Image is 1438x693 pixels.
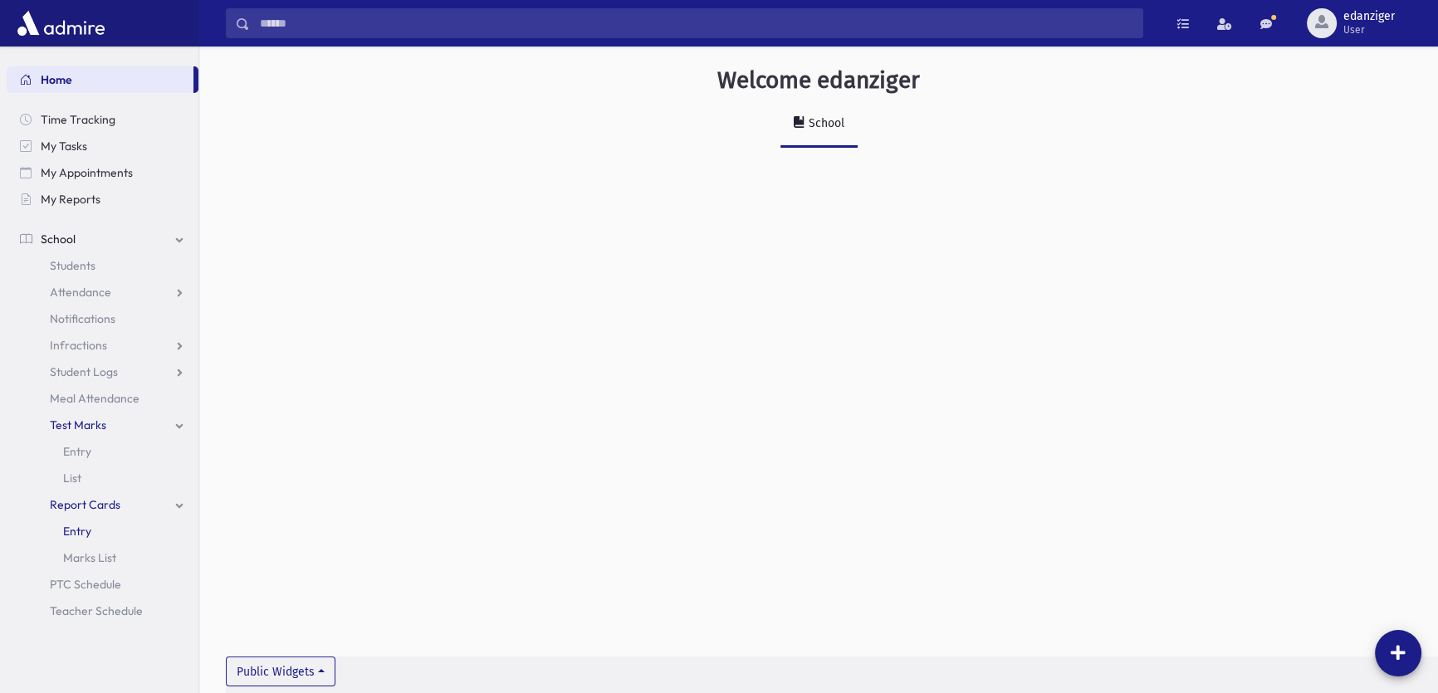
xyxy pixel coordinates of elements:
[50,285,111,300] span: Attendance
[50,417,106,432] span: Test Marks
[50,258,95,273] span: Students
[1343,10,1395,23] span: edanziger
[41,139,87,154] span: My Tasks
[7,544,198,571] a: Marks List
[50,577,121,592] span: PTC Schedule
[1343,23,1395,37] span: User
[41,232,76,246] span: School
[7,332,198,359] a: Infractions
[7,133,198,159] a: My Tasks
[7,252,198,279] a: Students
[50,603,143,618] span: Teacher Schedule
[7,66,193,93] a: Home
[50,338,107,353] span: Infractions
[63,550,116,565] span: Marks List
[50,311,115,326] span: Notifications
[63,471,81,486] span: List
[7,385,198,412] a: Meal Attendance
[41,72,72,87] span: Home
[13,7,109,40] img: AdmirePro
[7,359,198,385] a: Student Logs
[717,66,920,95] h3: Welcome edanziger
[7,465,198,491] a: List
[7,305,198,332] a: Notifications
[7,571,198,598] a: PTC Schedule
[7,438,198,465] a: Entry
[50,497,120,512] span: Report Cards
[780,101,858,148] a: School
[7,518,198,544] a: Entry
[50,364,118,379] span: Student Logs
[805,116,844,130] div: School
[41,165,133,180] span: My Appointments
[250,8,1142,38] input: Search
[7,412,198,438] a: Test Marks
[226,656,335,686] button: Public Widgets
[63,444,91,459] span: Entry
[7,279,198,305] a: Attendance
[63,524,91,539] span: Entry
[7,186,198,212] a: My Reports
[41,192,100,207] span: My Reports
[50,391,139,406] span: Meal Attendance
[7,491,198,518] a: Report Cards
[41,112,115,127] span: Time Tracking
[7,106,198,133] a: Time Tracking
[7,598,198,624] a: Teacher Schedule
[7,159,198,186] a: My Appointments
[7,226,198,252] a: School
